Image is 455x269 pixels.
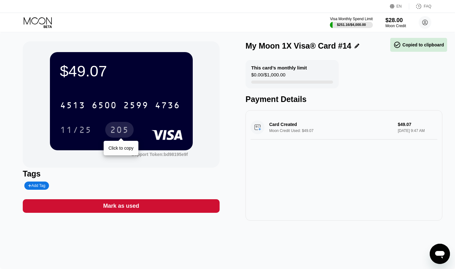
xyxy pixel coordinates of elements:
[246,95,442,104] div: Payment Details
[251,65,307,70] div: This card’s monthly limit
[60,62,183,80] div: $49.07
[330,17,373,28] div: Visa Monthly Spend Limit$251.16/$4,000.00
[385,24,406,28] div: Moon Credit
[131,152,188,157] div: Support Token:bd98195e9f
[92,101,117,111] div: 6500
[393,41,401,49] span: 
[60,101,85,111] div: 4513
[424,4,431,9] div: FAQ
[430,244,450,264] iframe: Button to launch messaging window, conversation in progress
[246,41,351,51] div: My Moon 1X Visa® Card #14
[56,97,184,113] div: 4513650025994736
[110,126,129,136] div: 205
[108,146,133,151] div: Click to copy
[24,182,49,190] div: Add Tag
[393,41,444,49] div: Copied to clipboard
[385,17,406,24] div: $28.00
[409,3,431,9] div: FAQ
[155,101,180,111] div: 4736
[131,152,188,157] div: Support Token: bd98195e9f
[60,126,92,136] div: 11/25
[123,101,149,111] div: 2599
[105,122,134,138] div: 205
[330,17,373,21] div: Visa Monthly Spend Limit
[251,72,285,81] div: $0.00 / $1,000.00
[103,202,139,210] div: Mark as used
[23,169,220,178] div: Tags
[337,23,366,27] div: $251.16 / $4,000.00
[385,17,406,28] div: $28.00Moon Credit
[397,4,402,9] div: EN
[23,199,220,213] div: Mark as used
[55,122,96,138] div: 11/25
[28,183,45,188] div: Add Tag
[390,3,409,9] div: EN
